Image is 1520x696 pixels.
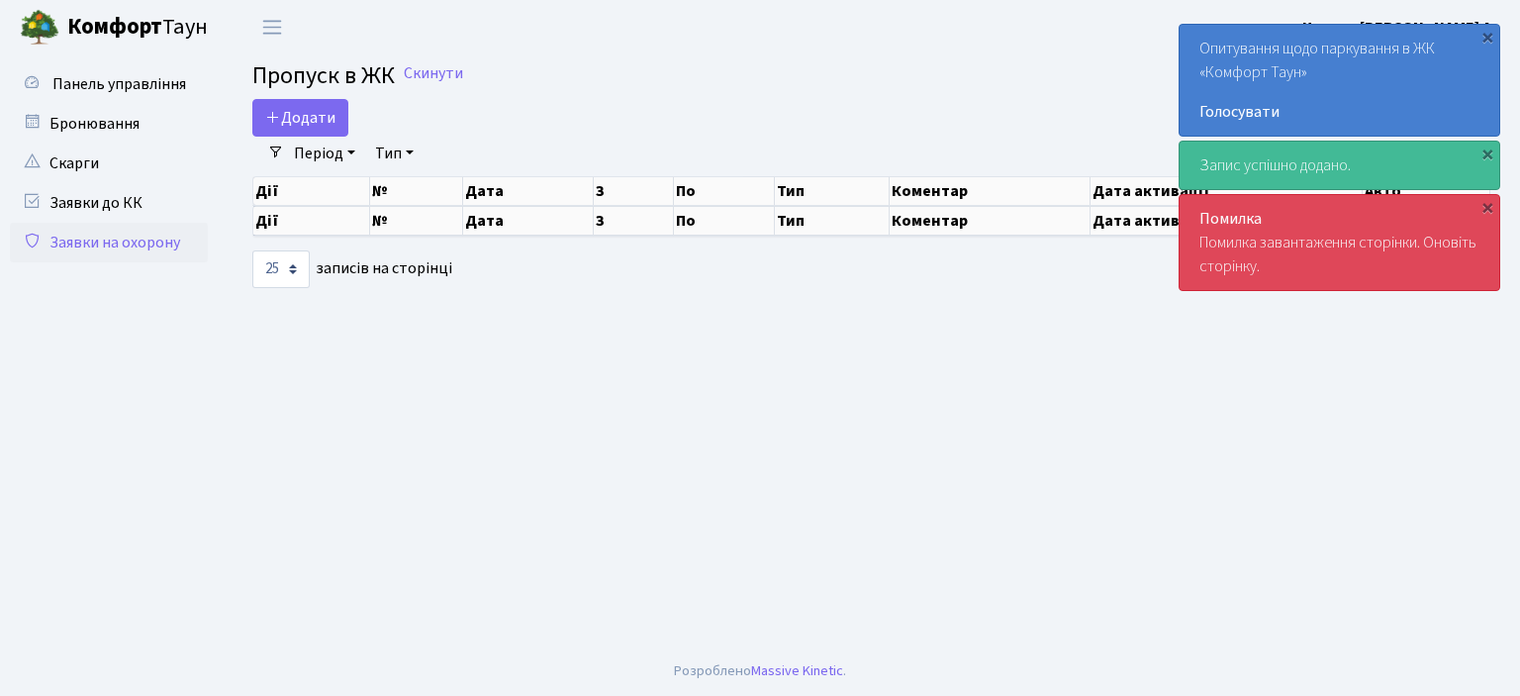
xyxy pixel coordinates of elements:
[20,8,59,48] img: logo.png
[1477,197,1497,217] div: ×
[674,660,846,682] div: Розроблено .
[1180,195,1499,290] div: Помилка завантаження сторінки. Оновіть сторінку.
[370,206,463,236] th: №
[1302,16,1496,40] a: Цитрус [PERSON_NAME] А.
[67,11,208,45] span: Таун
[10,104,208,144] a: Бронювання
[1199,208,1262,230] strong: Помилка
[247,11,297,44] button: Переключити навігацію
[265,107,335,129] span: Додати
[253,206,370,236] th: Дії
[1180,142,1499,189] div: Запис успішно додано.
[1477,27,1497,47] div: ×
[1091,177,1362,205] th: Дата активації
[594,177,674,205] th: З
[404,64,463,83] a: Скинути
[1180,25,1499,136] div: Опитування щодо паркування в ЖК «Комфорт Таун»
[674,206,775,236] th: По
[252,99,348,137] a: Додати
[1477,144,1497,163] div: ×
[253,177,370,205] th: Дії
[10,183,208,223] a: Заявки до КК
[10,64,208,104] a: Панель управління
[67,11,162,43] b: Комфорт
[674,177,775,205] th: По
[367,137,422,170] a: Тип
[252,250,452,288] label: записів на сторінці
[52,73,186,95] span: Панель управління
[252,58,395,93] span: Пропуск в ЖК
[252,250,310,288] select: записів на сторінці
[751,660,843,681] a: Massive Kinetic
[10,223,208,262] a: Заявки на охорону
[1302,17,1496,39] b: Цитрус [PERSON_NAME] А.
[286,137,363,170] a: Період
[370,177,463,205] th: №
[775,177,890,205] th: Тип
[890,206,1092,236] th: Коментар
[1199,100,1479,124] a: Голосувати
[594,206,674,236] th: З
[10,144,208,183] a: Скарги
[1091,206,1362,236] th: Дата активації
[463,206,594,236] th: Дата
[463,177,594,205] th: Дата
[775,206,890,236] th: Тип
[890,177,1092,205] th: Коментар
